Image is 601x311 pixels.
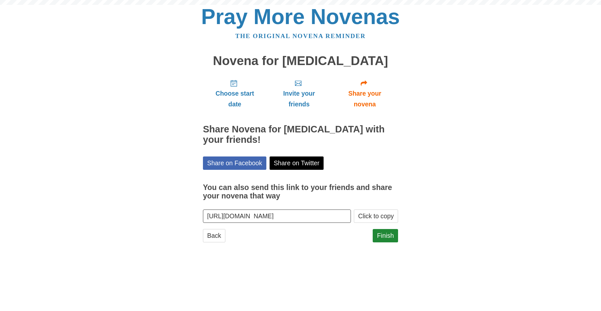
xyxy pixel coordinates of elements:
[331,74,398,113] a: Share your novena
[203,183,398,200] h3: You can also send this link to your friends and share your novena that way
[338,88,392,110] span: Share your novena
[203,156,266,170] a: Share on Facebook
[203,54,398,68] h1: Novena for [MEDICAL_DATA]
[273,88,325,110] span: Invite your friends
[203,124,398,145] h2: Share Novena for [MEDICAL_DATA] with your friends!
[373,229,398,242] a: Finish
[270,156,324,170] a: Share on Twitter
[354,210,398,223] button: Click to copy
[235,33,366,39] a: The original novena reminder
[201,5,400,29] a: Pray More Novenas
[203,229,225,242] a: Back
[267,74,331,113] a: Invite your friends
[209,88,260,110] span: Choose start date
[203,74,267,113] a: Choose start date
